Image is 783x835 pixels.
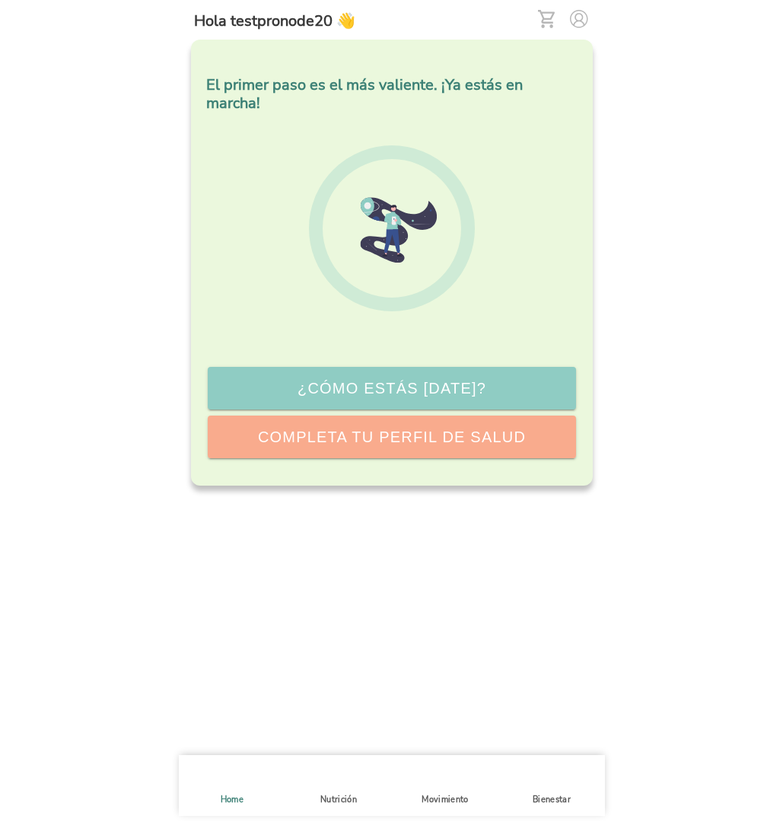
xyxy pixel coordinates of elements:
ion-button: ¿Cómo estás [DATE]? [208,367,576,410]
ion-button: Completa tu perfil de salud [208,416,576,458]
h5: Hola testpronode20 👋 [194,12,355,30]
h5: El primer paso es el más valiente. ¡Ya estás en marcha! [206,76,578,113]
ion-label: Movimiento [422,794,469,805]
ion-label: Bienestar [532,794,570,805]
ion-label: Nutrición [320,794,356,805]
ion-label: Home [220,794,243,805]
